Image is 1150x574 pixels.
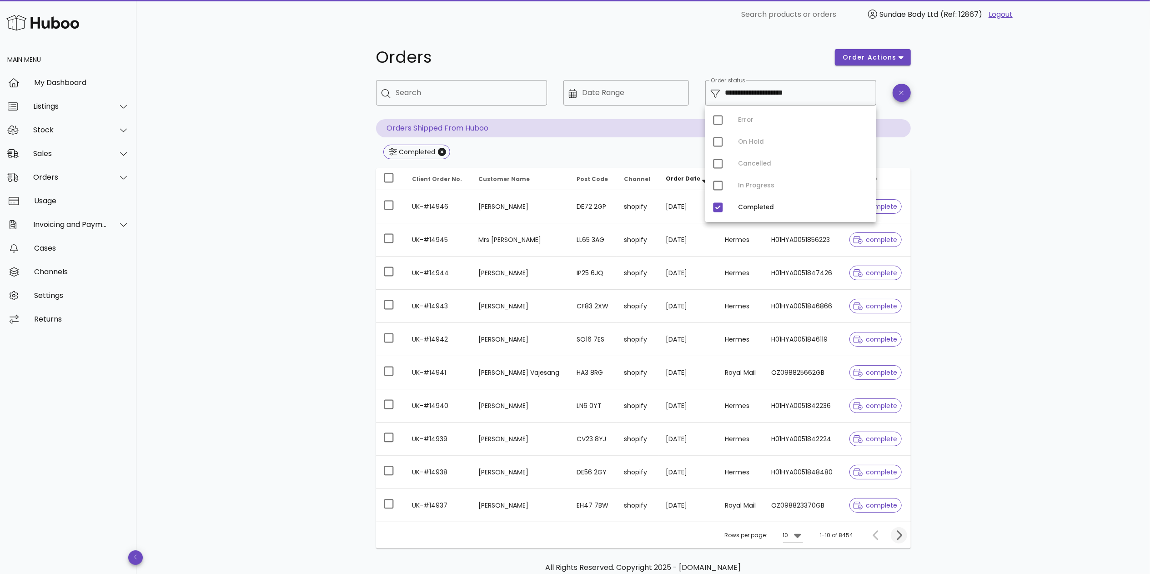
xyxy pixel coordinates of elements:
[617,290,658,323] td: shopify
[405,223,472,257] td: UK-#14945
[854,502,898,509] span: complete
[6,13,79,32] img: Huboo Logo
[438,148,446,156] button: Close
[617,489,658,522] td: shopify
[718,290,764,323] td: Hermes
[659,290,718,323] td: [DATE]
[34,78,129,87] div: My Dashboard
[854,403,898,409] span: complete
[783,528,803,543] div: 10Rows per page:
[405,356,472,389] td: UK-#14941
[569,423,617,456] td: CV23 8YJ
[471,190,569,223] td: [PERSON_NAME]
[33,126,107,134] div: Stock
[405,190,472,223] td: UK-#14946
[659,389,718,423] td: [DATE]
[854,369,898,376] span: complete
[397,147,435,156] div: Completed
[783,531,788,539] div: 10
[659,223,718,257] td: [DATE]
[617,323,658,356] td: shopify
[617,223,658,257] td: shopify
[617,190,658,223] td: shopify
[764,323,842,356] td: H01HYA0051846119
[764,290,842,323] td: H01HYA0051846866
[725,522,803,549] div: Rows per page:
[569,489,617,522] td: EH47 7BW
[471,489,569,522] td: [PERSON_NAME]
[854,303,898,309] span: complete
[471,168,569,190] th: Customer Name
[659,423,718,456] td: [DATE]
[405,257,472,290] td: UK-#14944
[764,389,842,423] td: H01HYA0051842236
[569,223,617,257] td: LL65 3AG
[624,175,650,183] span: Channel
[835,49,910,65] button: order actions
[405,290,472,323] td: UK-#14943
[617,423,658,456] td: shopify
[738,204,869,211] div: Completed
[659,190,718,223] td: [DATE]
[33,102,107,111] div: Listings
[405,389,472,423] td: UK-#14940
[617,168,658,190] th: Channel
[569,190,617,223] td: DE72 2GP
[471,257,569,290] td: [PERSON_NAME]
[711,77,745,84] label: Order status
[718,423,764,456] td: Hermes
[569,323,617,356] td: SO16 7ES
[718,489,764,522] td: Royal Mail
[471,389,569,423] td: [PERSON_NAME]
[764,223,842,257] td: H01HYA0051856223
[718,456,764,489] td: Hermes
[33,220,107,229] div: Invoicing and Payments
[471,290,569,323] td: [PERSON_NAME]
[33,173,107,181] div: Orders
[842,53,897,62] span: order actions
[659,323,718,356] td: [DATE]
[34,315,129,323] div: Returns
[764,356,842,389] td: OZ098825662GB
[569,389,617,423] td: LN6 0YT
[478,175,530,183] span: Customer Name
[659,456,718,489] td: [DATE]
[376,119,911,137] p: Orders Shipped From Huboo
[569,168,617,190] th: Post Code
[659,257,718,290] td: [DATE]
[471,456,569,489] td: [PERSON_NAME]
[891,527,907,544] button: Next page
[33,149,107,158] div: Sales
[471,223,569,257] td: Mrs [PERSON_NAME]
[405,489,472,522] td: UK-#14937
[764,257,842,290] td: H01HYA0051847426
[666,175,701,182] span: Order Date
[577,175,608,183] span: Post Code
[34,267,129,276] div: Channels
[879,9,938,20] span: Sundae Body Ltd
[989,9,1013,20] a: Logout
[376,49,824,65] h1: Orders
[842,168,911,190] th: Status
[764,423,842,456] td: H01HYA0051842224
[854,469,898,475] span: complete
[940,9,982,20] span: (Ref: 12867)
[569,356,617,389] td: HA3 8RG
[569,290,617,323] td: CF83 2XW
[617,257,658,290] td: shopify
[617,356,658,389] td: shopify
[718,223,764,257] td: Hermes
[854,270,898,276] span: complete
[718,323,764,356] td: Hermes
[820,531,854,539] div: 1-10 of 8454
[617,389,658,423] td: shopify
[34,244,129,252] div: Cases
[34,291,129,300] div: Settings
[405,323,472,356] td: UK-#14942
[471,356,569,389] td: [PERSON_NAME] Vajesang
[471,423,569,456] td: [PERSON_NAME]
[405,423,472,456] td: UK-#14939
[569,257,617,290] td: IP25 6JQ
[854,237,898,243] span: complete
[718,389,764,423] td: Hermes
